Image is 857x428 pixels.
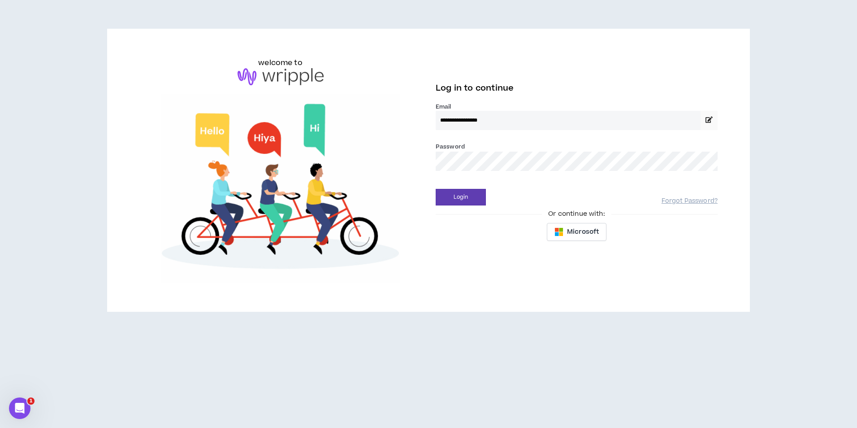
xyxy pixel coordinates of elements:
a: Forgot Password? [662,197,718,205]
img: Welcome to Wripple [139,94,421,284]
label: Password [436,143,465,151]
label: Email [436,103,718,111]
img: logo-brand.png [238,68,324,85]
h6: welcome to [258,57,303,68]
button: Login [436,189,486,205]
button: Microsoft [547,223,606,241]
span: Or continue with: [542,209,611,219]
iframe: Intercom live chat [9,397,30,419]
span: 1 [27,397,35,405]
span: Log in to continue [436,83,514,94]
span: Microsoft [567,227,599,237]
